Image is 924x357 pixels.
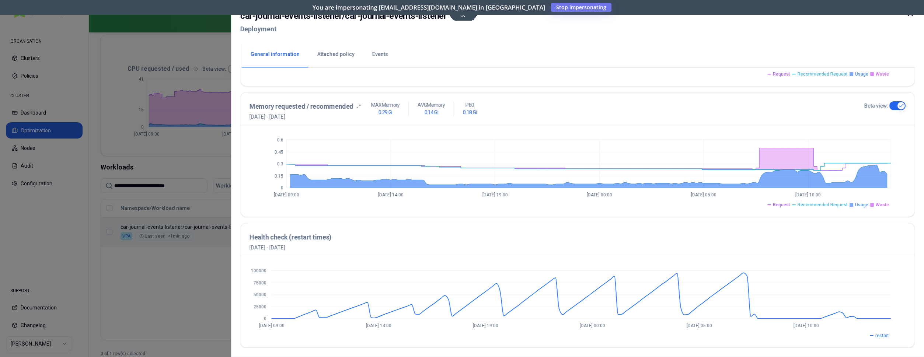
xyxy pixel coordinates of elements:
[250,101,353,112] h3: Memory requested / recommended
[876,71,889,77] span: Waste
[308,42,363,67] button: Attached policy
[855,71,868,77] span: Usage
[277,161,283,167] tspan: 0.3
[686,323,712,328] tspan: [DATE] 05:00
[378,192,403,197] tspan: [DATE] 14:00
[418,101,445,109] p: AVG Memory
[254,304,266,309] tspan: 25000
[463,109,477,116] h1: 0.18 Gi
[250,244,331,251] span: [DATE] - [DATE]
[371,101,400,109] p: MAX Memory
[259,323,284,328] tspan: [DATE] 09:00
[240,22,447,36] h2: Deployment
[466,101,474,109] p: P80
[251,268,266,273] tspan: 100000
[363,42,397,67] button: Events
[242,42,308,67] button: General information
[240,9,447,22] h2: car-journal-events-listener / car-journal-events-listener
[579,323,605,328] tspan: [DATE] 00:00
[798,202,848,208] span: Recommended Request
[281,185,283,190] tspan: 0
[254,292,266,297] tspan: 50000
[275,150,283,155] tspan: 0.45
[864,102,888,109] label: Beta view:
[876,202,889,208] span: Waste
[250,113,361,120] span: [DATE] - [DATE]
[424,109,438,116] h1: 0.14 Gi
[793,323,819,328] tspan: [DATE] 10:00
[773,71,790,77] span: Request
[482,192,508,197] tspan: [DATE] 19:00
[473,323,498,328] tspan: [DATE] 19:00
[855,202,868,208] span: Usage
[275,174,283,179] tspan: 0.15
[273,192,299,197] tspan: [DATE] 09:00
[798,71,848,77] span: Recommended Request
[795,192,821,197] tspan: [DATE] 10:00
[875,333,889,339] span: restart
[264,316,266,321] tspan: 0
[277,137,283,143] tspan: 0.6
[366,323,391,328] tspan: [DATE] 14:00
[773,202,790,208] span: Request
[587,192,612,197] tspan: [DATE] 00:00
[379,109,392,116] h1: 0.29 Gi
[691,192,716,197] tspan: [DATE] 05:00
[254,280,266,286] tspan: 75000
[250,232,331,242] h3: Health check (restart times)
